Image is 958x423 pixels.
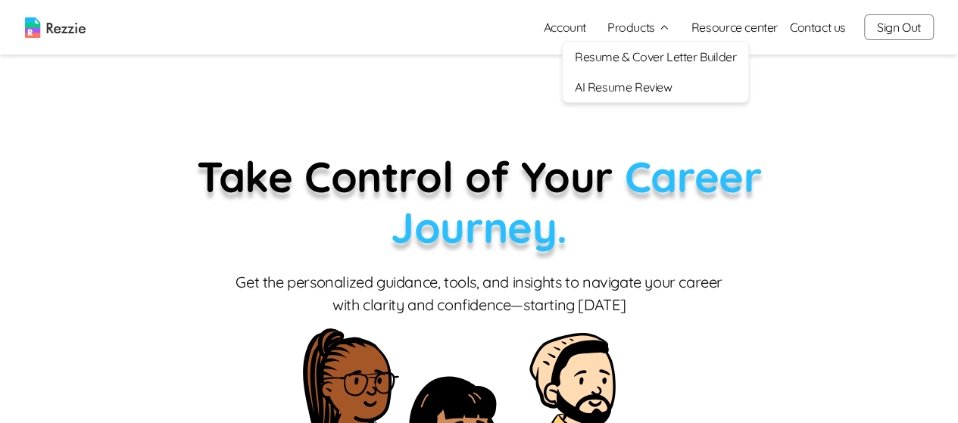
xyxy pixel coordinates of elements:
[120,151,839,253] p: Take Control of Your
[391,150,761,253] span: Career Journey.
[25,17,86,38] img: logo
[233,271,726,316] p: Get the personalized guidance, tools, and insights to navigate your career with clarity and confi...
[864,14,934,40] button: Sign Out
[607,18,670,36] button: Products
[790,18,846,36] a: Contact us
[691,18,778,36] a: Resource center
[563,72,748,102] a: AI Resume Review
[532,12,598,42] a: Account
[563,42,748,72] a: Resume & Cover Letter Builder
